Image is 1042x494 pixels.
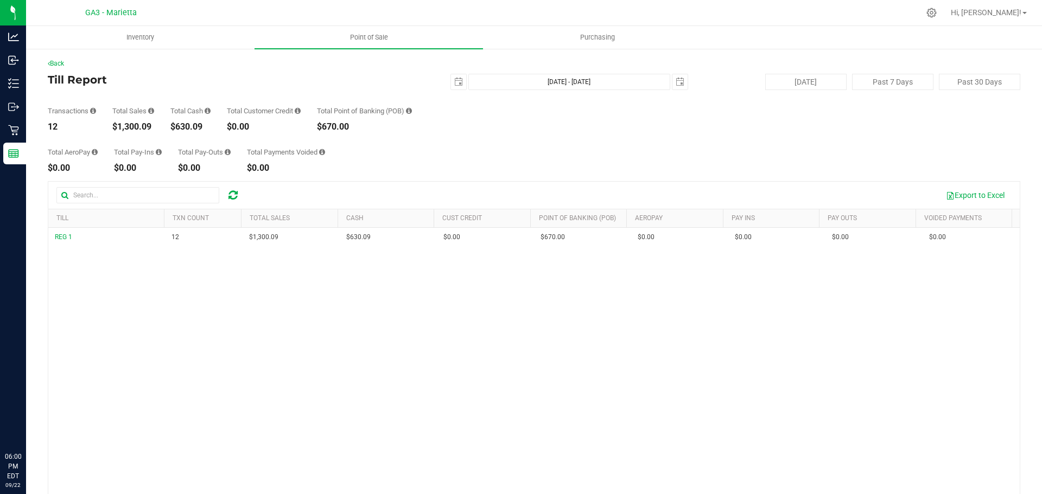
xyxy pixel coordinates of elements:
div: $0.00 [178,164,231,172]
inline-svg: Reports [8,148,19,159]
div: Total Point of Banking (POB) [317,107,412,114]
i: Sum of all cash pay-ins added to tills within the date range. [156,149,162,156]
div: $0.00 [48,164,98,172]
a: Point of Sale [255,26,483,49]
a: Total Sales [250,214,290,222]
p: 09/22 [5,481,21,489]
span: $0.00 [735,232,752,242]
span: $0.00 [443,232,460,242]
span: $630.09 [346,232,371,242]
a: AeroPay [635,214,663,222]
i: Sum of all cash pay-outs removed from tills within the date range. [225,149,231,156]
button: Export to Excel [939,186,1012,204]
inline-svg: Retail [8,125,19,136]
a: Point of Banking (POB) [539,214,616,222]
button: Past 7 Days [852,74,933,90]
button: [DATE] [765,74,847,90]
div: Total Pay-Outs [178,149,231,156]
span: select [451,74,466,89]
a: Purchasing [483,26,711,49]
i: Sum of all successful, non-voided payment transaction amounts (excluding tips and transaction fee... [148,107,154,114]
i: Sum of all successful, non-voided cash payment transaction amounts (excluding tips and transactio... [205,107,211,114]
inline-svg: Inventory [8,78,19,89]
div: Total Cash [170,107,211,114]
span: select [672,74,688,89]
div: $630.09 [170,123,211,131]
a: Cust Credit [442,214,482,222]
p: 06:00 PM EDT [5,452,21,481]
button: Past 30 Days [939,74,1020,90]
a: Voided Payments [924,214,982,222]
span: REG 1 [55,233,72,241]
div: $0.00 [247,164,325,172]
div: $0.00 [114,164,162,172]
div: $0.00 [227,123,301,131]
div: Total AeroPay [48,149,98,156]
inline-svg: Inbound [8,55,19,66]
a: Cash [346,214,364,222]
a: Till [56,214,68,222]
div: $670.00 [317,123,412,131]
div: Total Payments Voided [247,149,325,156]
span: $0.00 [638,232,655,242]
i: Sum of all successful AeroPay payment transaction amounts for all purchases in the date range. Ex... [92,149,98,156]
div: $1,300.09 [112,123,154,131]
span: $0.00 [832,232,849,242]
i: Count of all successful payment transactions, possibly including voids, refunds, and cash-back fr... [90,107,96,114]
div: Total Pay-Ins [114,149,162,156]
inline-svg: Outbound [8,101,19,112]
a: Pay Outs [828,214,857,222]
input: Search... [56,187,219,203]
span: 12 [171,232,179,242]
div: 12 [48,123,96,131]
iframe: Resource center [11,407,43,440]
div: Total Customer Credit [227,107,301,114]
span: Point of Sale [335,33,403,42]
a: Pay Ins [732,214,755,222]
span: $670.00 [541,232,565,242]
div: Total Sales [112,107,154,114]
div: Transactions [48,107,96,114]
span: GA3 - Marietta [85,8,137,17]
a: TXN Count [173,214,209,222]
span: $0.00 [929,232,946,242]
i: Sum of the successful, non-voided point-of-banking payment transaction amounts, both via payment ... [406,107,412,114]
a: Inventory [26,26,255,49]
inline-svg: Analytics [8,31,19,42]
i: Sum of all successful, non-voided payment transaction amounts using account credit as the payment... [295,107,301,114]
i: Sum of all voided payment transaction amounts (excluding tips and transaction fees) within the da... [319,149,325,156]
h4: Till Report [48,74,372,86]
a: Back [48,60,64,67]
div: Manage settings [925,8,938,18]
span: $1,300.09 [249,232,278,242]
span: Hi, [PERSON_NAME]! [951,8,1021,17]
span: Purchasing [566,33,630,42]
span: Inventory [112,33,169,42]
